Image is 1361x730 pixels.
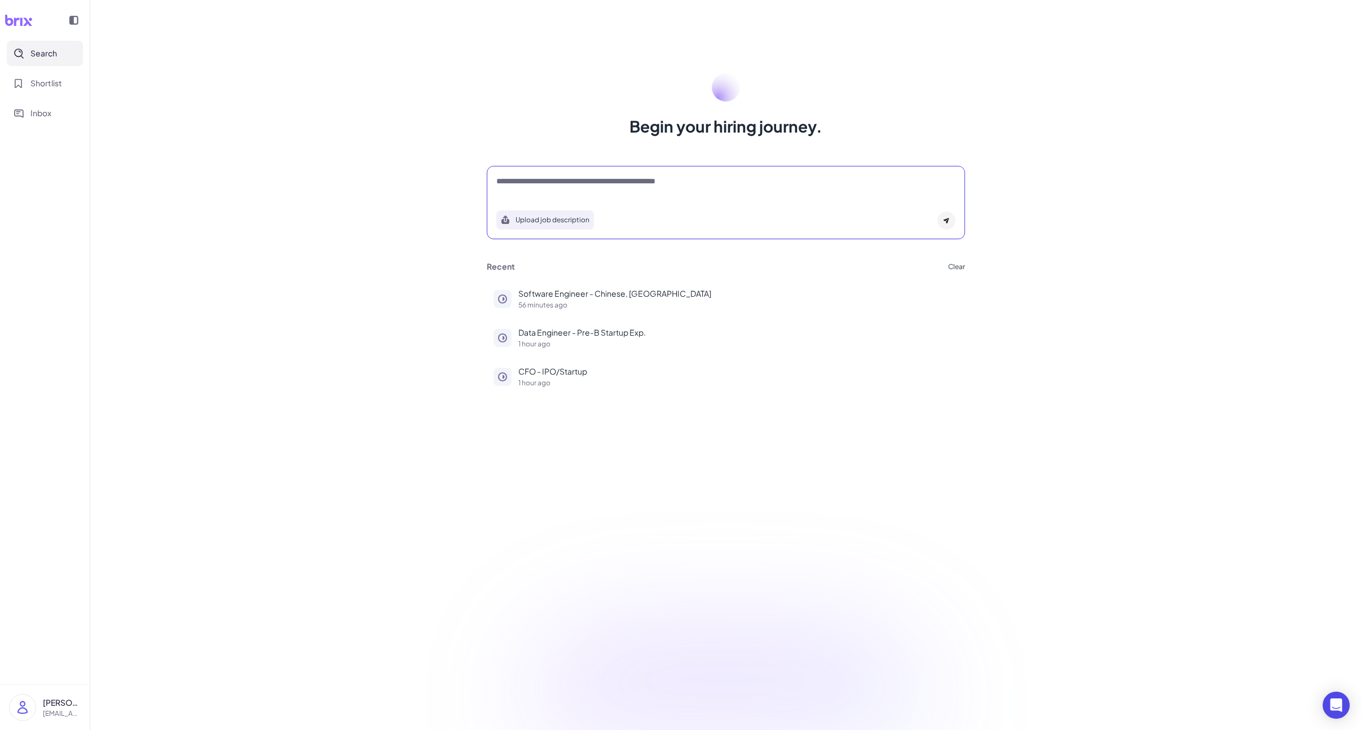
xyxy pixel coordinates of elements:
[518,327,958,338] p: Data Engineer - Pre-B Startup Exp.
[43,709,81,719] p: [EMAIL_ADDRESS][DOMAIN_NAME]
[10,694,36,720] img: user_logo.png
[487,262,515,272] h3: Recent
[30,77,62,89] span: Shortlist
[1323,692,1350,719] div: Open Intercom Messenger
[487,281,965,315] button: Software Engineer - Chinese, [GEOGRAPHIC_DATA]56 minutes ago
[518,380,958,386] p: 1 hour ago
[30,47,57,59] span: Search
[7,100,83,126] button: Inbox
[948,263,965,270] button: Clear
[518,302,958,309] p: 56 minutes ago
[487,359,965,393] button: CFO - IPO/Startup1 hour ago
[629,115,822,138] h1: Begin your hiring journey.
[30,107,51,119] span: Inbox
[43,697,81,709] p: [PERSON_NAME]
[487,320,965,354] button: Data Engineer - Pre-B Startup Exp.1 hour ago
[518,288,958,300] p: Software Engineer - Chinese, [GEOGRAPHIC_DATA]
[518,341,958,348] p: 1 hour ago
[518,366,958,377] p: CFO - IPO/Startup
[7,41,83,66] button: Search
[496,210,594,230] button: Search using job description
[7,71,83,96] button: Shortlist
